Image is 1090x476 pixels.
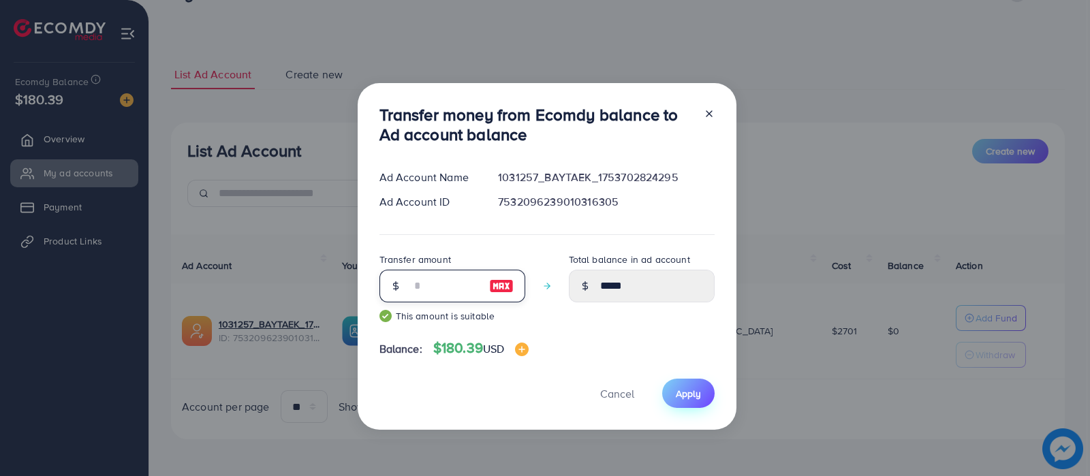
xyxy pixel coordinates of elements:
button: Cancel [583,379,651,408]
div: 7532096239010316305 [487,194,725,210]
label: Total balance in ad account [569,253,690,266]
div: Ad Account Name [369,170,488,185]
h4: $180.39 [433,340,529,357]
span: Cancel [600,386,634,401]
img: image [489,278,514,294]
span: Apply [676,387,701,400]
h3: Transfer money from Ecomdy balance to Ad account balance [379,105,693,144]
div: 1031257_BAYTAEK_1753702824295 [487,170,725,185]
img: image [515,343,529,356]
span: USD [483,341,504,356]
small: This amount is suitable [379,309,525,323]
img: guide [379,310,392,322]
span: Balance: [379,341,422,357]
label: Transfer amount [379,253,451,266]
div: Ad Account ID [369,194,488,210]
button: Apply [662,379,715,408]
